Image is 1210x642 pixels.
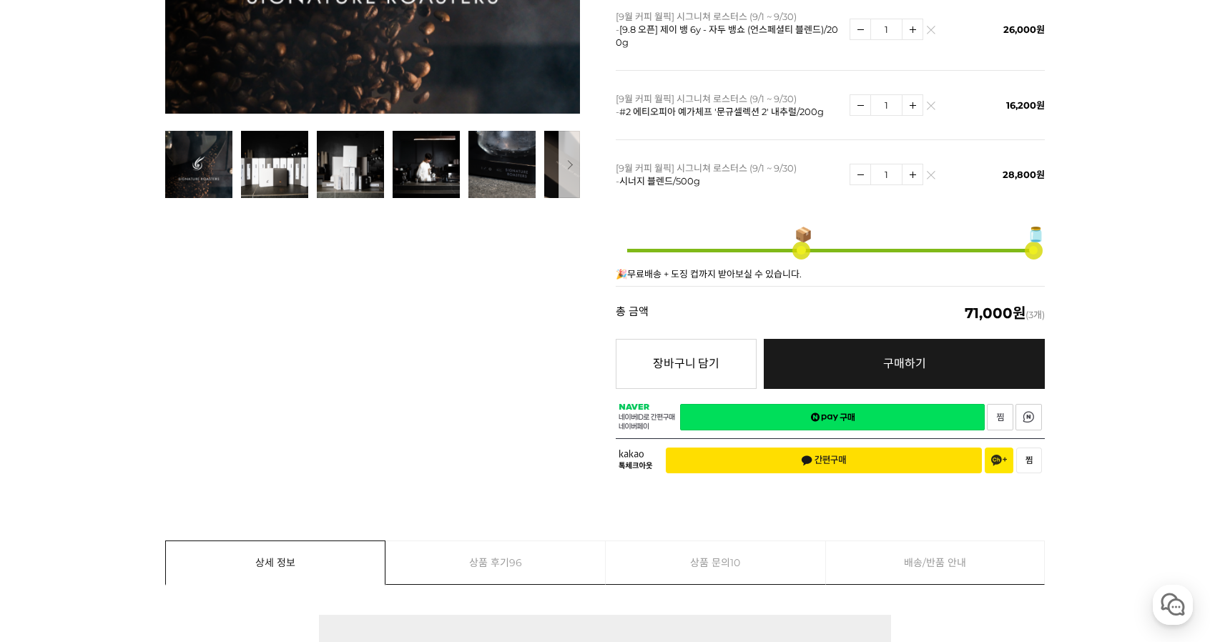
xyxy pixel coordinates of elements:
a: 설정 [185,453,275,489]
span: 카카오 톡체크아웃 [619,450,655,470]
span: 홈 [45,475,54,486]
a: 상품 문의10 [606,541,825,584]
img: 수량감소 [850,19,870,39]
img: 삭제 [927,29,935,37]
span: 96 [509,541,522,584]
em: 71,000원 [965,305,1025,322]
span: (3개) [965,306,1045,320]
span: 26,000원 [1003,24,1045,35]
img: 수량증가 [902,19,923,39]
p: 🎉무료배송 + 도징 컵까지 받아보실 수 있습니다. [616,270,1045,279]
a: 새창 [680,404,985,430]
img: 수량감소 [850,164,870,184]
button: 채널 추가 [985,448,1013,473]
a: 대화 [94,453,185,489]
a: 새창 [987,404,1013,430]
a: 홈 [4,453,94,489]
button: 다음 [559,131,580,198]
a: 배송/반품 안내 [826,541,1045,584]
img: 삭제 [927,105,935,113]
span: 시너지 블렌드/500g [619,175,700,187]
img: 수량감소 [850,95,870,115]
a: 상세 정보 [166,541,385,584]
a: 새창 [1015,404,1042,430]
a: 구매하기 [764,339,1045,389]
span: 설정 [221,475,238,486]
span: 10 [730,541,740,584]
span: 대화 [131,475,148,487]
span: 🫙 [1027,227,1045,242]
span: #2 에티오피아 예가체프 '문규셀렉션 2' 내추럴/200g [619,106,824,117]
button: 찜 [1016,448,1042,473]
button: 간편구매 [666,448,982,473]
img: 수량증가 [902,164,923,184]
span: 간편구매 [801,455,847,466]
p: [9월 커피 월픽] 시그니쳐 로스터스 (9/1 ~ 9/30) - [616,10,842,49]
a: 상품 후기96 [386,541,606,584]
span: 채널 추가 [991,455,1007,466]
img: 삭제 [927,174,935,182]
span: 📦 [795,227,812,242]
span: 28,800원 [1003,169,1045,180]
strong: 총 금액 [616,306,649,320]
span: [9.8 오픈] 제이 뱅 6y - 자두 뱅쇼 (언스페셜티 블렌드)/200g [616,24,838,48]
span: 구매하기 [883,357,926,370]
span: 16,200원 [1006,99,1045,111]
button: 장바구니 담기 [616,339,757,389]
p: [9월 커피 월픽] 시그니쳐 로스터스 (9/1 ~ 9/30) - [616,162,842,187]
img: 수량증가 [902,95,923,115]
span: 찜 [1025,455,1033,465]
p: [9월 커피 월픽] 시그니쳐 로스터스 (9/1 ~ 9/30) - [616,92,842,118]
